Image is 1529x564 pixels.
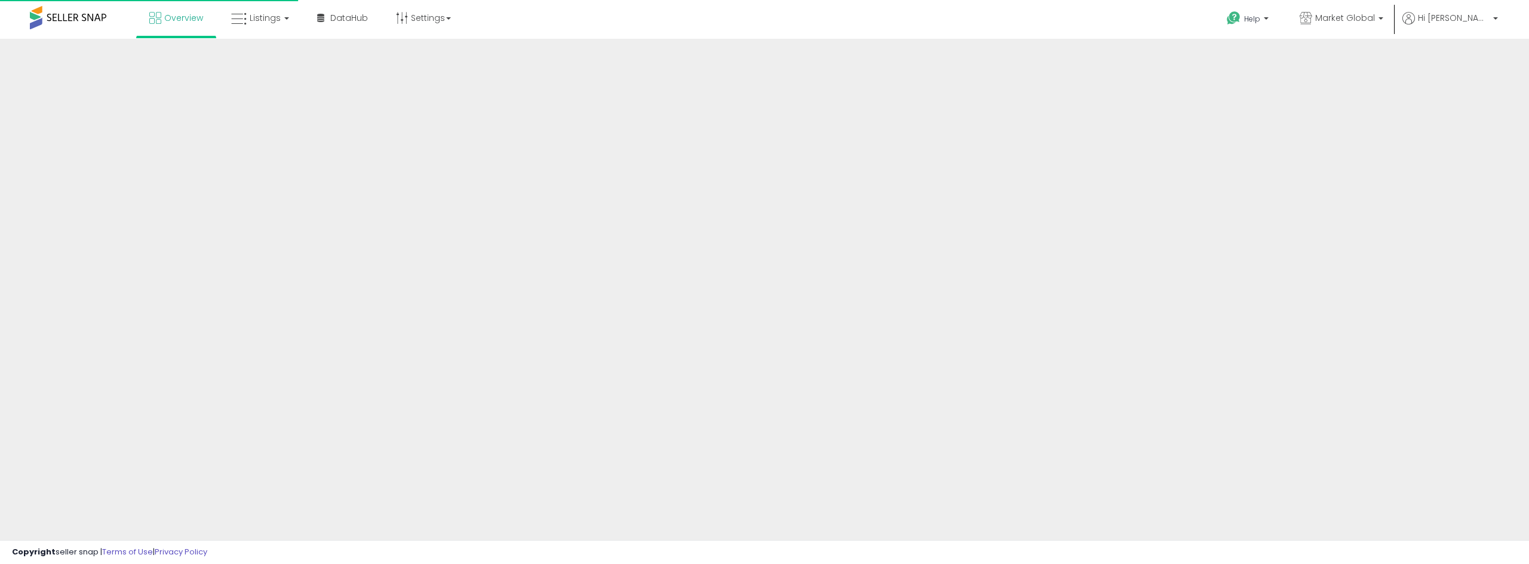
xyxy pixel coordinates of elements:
[250,12,281,24] span: Listings
[1418,12,1490,24] span: Hi [PERSON_NAME]
[1244,14,1260,24] span: Help
[1226,11,1241,26] i: Get Help
[1217,2,1281,39] a: Help
[1402,12,1498,39] a: Hi [PERSON_NAME]
[164,12,203,24] span: Overview
[330,12,368,24] span: DataHub
[1315,12,1375,24] span: Market Global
